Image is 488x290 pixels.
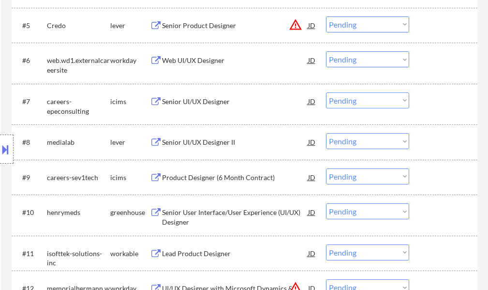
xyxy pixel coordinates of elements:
[162,56,308,65] div: Web UI/UX Designer
[162,249,308,259] div: Lead Product Designer
[110,56,150,65] div: workday
[110,249,150,259] div: workable
[307,16,317,34] div: JD
[22,56,39,65] div: #6
[162,137,308,147] div: Senior UI/UX Designer II
[307,51,317,69] div: JD
[289,18,302,31] button: warning_amber
[162,21,308,31] div: Senior Product Designer
[47,21,110,31] div: Credo
[307,244,317,262] div: JD
[162,97,308,107] div: Senior UI/UX Designer
[47,249,110,268] div: isofttek-solutions-inc
[47,56,110,75] div: web.wd1.externalcareersite
[162,208,308,227] div: Senior User Interface/User Experience (UI/UX) Designer
[162,173,308,183] div: Product Designer (6 Month Contract)
[307,133,317,151] div: JD
[22,21,39,31] div: #5
[307,168,317,186] div: JD
[110,21,150,31] div: lever
[307,92,317,110] div: JD
[22,249,39,259] div: #11
[307,203,317,221] div: JD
